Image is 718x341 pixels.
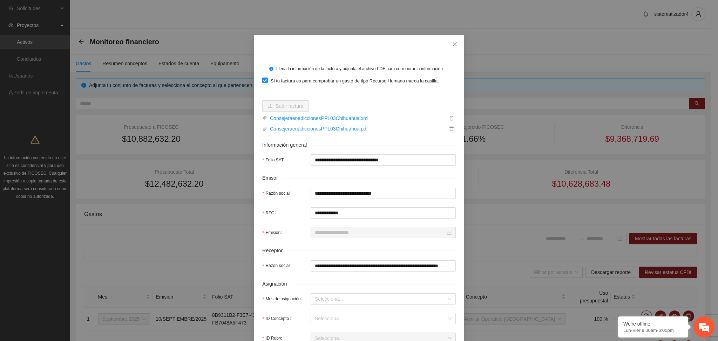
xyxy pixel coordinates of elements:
[311,260,456,272] input: Razón social:
[262,247,288,255] span: Receptor
[448,126,455,131] span: delete
[115,4,132,20] div: Minimizar ventana de chat en vivo
[4,192,134,216] textarea: Escriba su mensaje aquí y haga clic en “Enviar”
[262,154,289,166] label: Folio SAT:
[262,313,294,324] label: ID Concepto:
[448,116,455,121] span: delete
[262,103,309,109] span: uploadSubir factura
[311,188,456,199] input: Razón social:
[262,100,309,112] button: uploadSubir factura
[276,66,451,72] div: Llena la información de la factura y adjunta el archivo PDF para corroborar la información
[447,125,456,133] button: delete
[311,154,456,166] input: Folio SAT:
[268,78,442,85] span: Si tu factura es para comprobar un gasto de tipo Recurso Humano marca la casilla.
[267,114,447,122] a: ConsejeraenadiccionesPPL03Chihuahua.xml
[262,260,294,272] label: Razón social:
[452,41,458,47] span: close
[262,126,267,131] span: paper-clip
[262,227,285,238] label: Emisión:
[315,229,445,236] input: Emisión:
[262,293,305,305] label: Mes de asignación:
[262,174,283,182] span: Emisor
[311,207,456,219] input: RFC:
[262,141,312,149] span: Información general
[36,36,118,45] div: Dejar un mensaje
[13,94,124,165] span: Estamos sin conexión. Déjenos un mensaje.
[623,321,683,327] div: We're offline
[262,280,292,288] span: Asignación
[445,35,464,54] button: Close
[623,328,683,333] p: Lun-Vier 9:00am-6:00pm
[447,114,456,122] button: delete
[262,188,294,199] label: Razón social:
[267,125,447,133] a: ConsejeraenadiccionesPPL03Chihuahua.pdf
[262,116,267,121] span: paper-clip
[262,207,279,219] label: RFC:
[315,313,447,324] input: ID Concepto:
[269,67,273,71] span: info-circle
[104,216,127,226] em: Enviar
